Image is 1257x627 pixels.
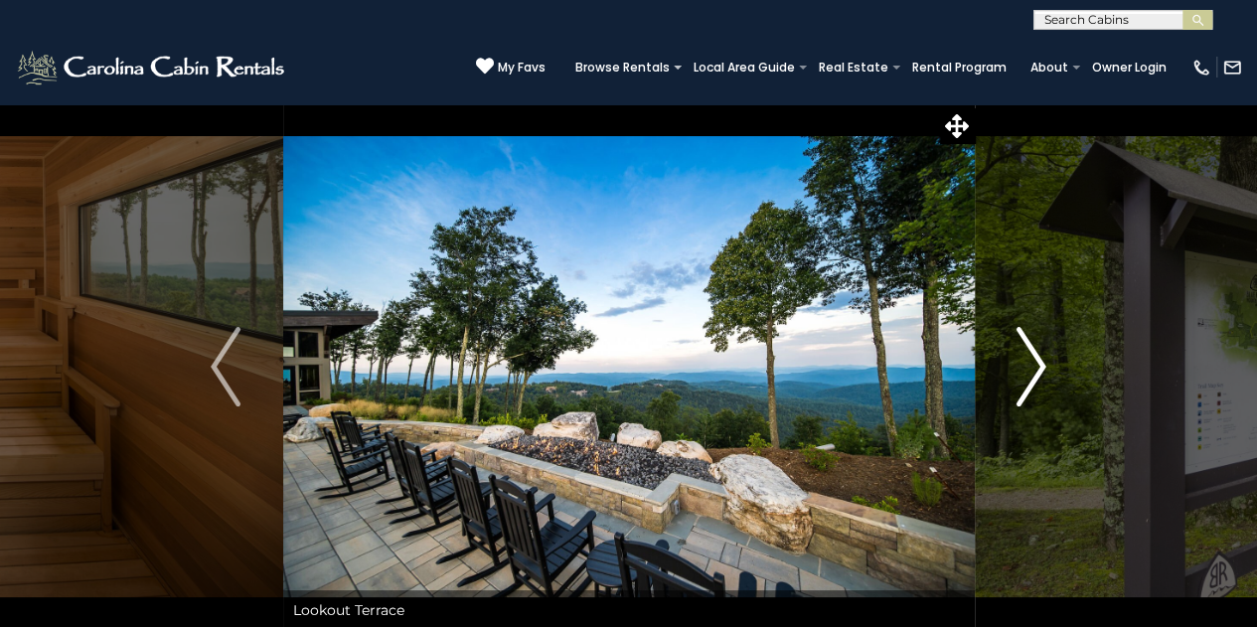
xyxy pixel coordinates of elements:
[211,327,240,406] img: arrow
[498,59,546,77] span: My Favs
[684,54,805,81] a: Local Area Guide
[1191,58,1211,78] img: phone-regular-white.png
[565,54,680,81] a: Browse Rentals
[1222,58,1242,78] img: mail-regular-white.png
[1082,54,1177,81] a: Owner Login
[902,54,1017,81] a: Rental Program
[1021,54,1078,81] a: About
[1017,327,1046,406] img: arrow
[476,57,546,78] a: My Favs
[809,54,898,81] a: Real Estate
[15,48,290,87] img: White-1-2.png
